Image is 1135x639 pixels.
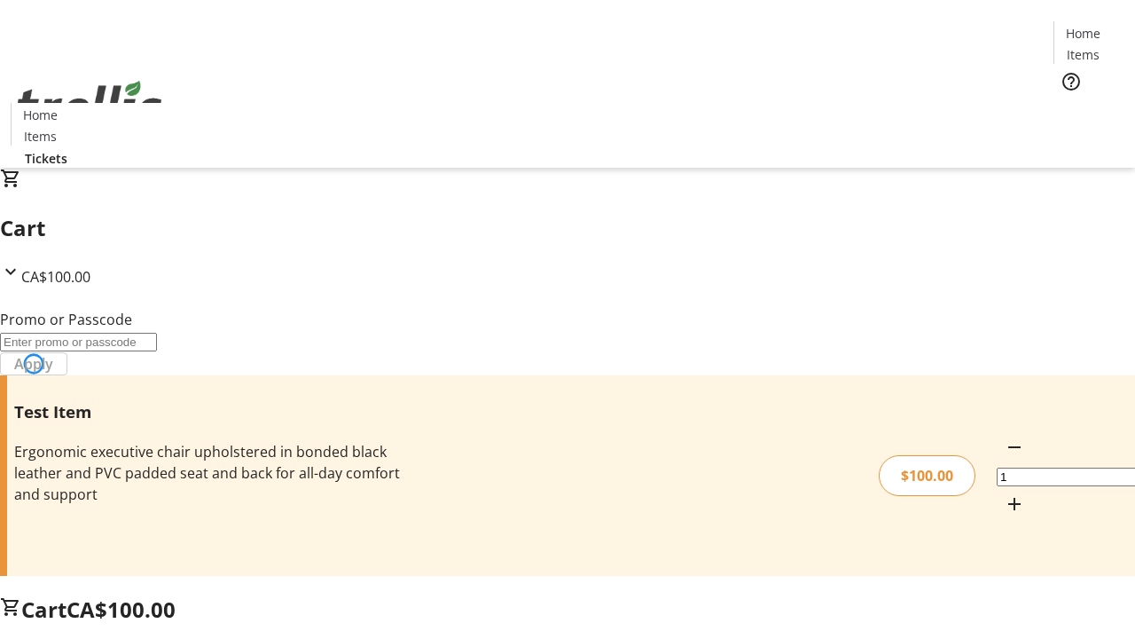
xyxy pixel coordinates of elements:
span: Items [1067,45,1100,64]
a: Tickets [1053,103,1124,122]
button: Decrement by one [997,430,1032,465]
button: Help [1053,64,1089,99]
span: Tickets [25,149,67,168]
a: Home [12,106,68,124]
span: CA$100.00 [67,595,176,624]
button: Increment by one [997,486,1032,522]
a: Tickets [11,149,82,168]
h3: Test Item [14,399,402,424]
span: Items [24,127,57,146]
a: Home [1054,24,1111,43]
div: $100.00 [879,455,975,496]
a: Items [1054,45,1111,64]
a: Items [12,127,68,146]
div: Ergonomic executive chair upholstered in bonded black leather and PVC padded seat and back for al... [14,441,402,505]
span: Home [1066,24,1100,43]
span: CA$100.00 [21,267,90,287]
img: Orient E2E Organization bFzNIgylTv's Logo [11,61,168,150]
span: Home [23,106,58,124]
span: Tickets [1068,103,1110,122]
